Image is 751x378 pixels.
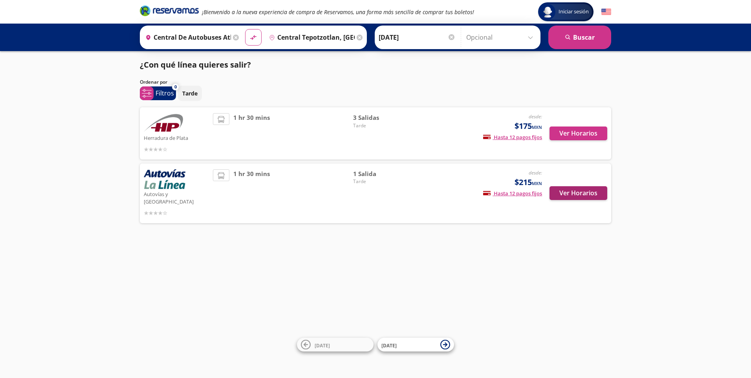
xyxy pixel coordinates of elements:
[548,26,611,49] button: Buscar
[142,28,231,47] input: Buscar Origen
[466,28,537,47] input: Opcional
[353,169,408,178] span: 1 Salida
[532,180,542,186] small: MXN
[377,338,454,352] button: [DATE]
[483,134,542,141] span: Hasta 12 pagos fijos
[182,89,198,97] p: Tarde
[515,120,542,132] span: $175
[353,113,408,122] span: 3 Salidas
[550,186,607,200] button: Ver Horarios
[529,113,542,120] em: desde:
[529,169,542,176] em: desde:
[178,86,202,101] button: Tarde
[297,338,374,352] button: [DATE]
[140,79,167,86] p: Ordenar por
[202,8,474,16] em: ¡Bienvenido a la nueva experiencia de compra de Reservamos, una forma más sencilla de comprar tus...
[144,113,183,133] img: Herradura de Plata
[601,7,611,17] button: English
[233,169,270,217] span: 1 hr 30 mins
[140,5,199,19] a: Brand Logo
[381,342,397,349] span: [DATE]
[233,113,270,154] span: 1 hr 30 mins
[353,178,408,185] span: Tarde
[140,86,176,100] button: 0Filtros
[266,28,355,47] input: Buscar Destino
[555,8,592,16] span: Iniciar sesión
[353,122,408,129] span: Tarde
[550,127,607,140] button: Ver Horarios
[140,5,199,17] i: Brand Logo
[140,59,251,71] p: ¿Con qué línea quieres salir?
[315,342,330,349] span: [DATE]
[174,84,177,90] span: 0
[483,190,542,197] span: Hasta 12 pagos fijos
[156,88,174,98] p: Filtros
[379,28,456,47] input: Elegir Fecha
[144,133,209,142] p: Herradura de Plata
[515,176,542,188] span: $215
[144,169,185,189] img: Autovías y La Línea
[144,189,209,206] p: Autovías y [GEOGRAPHIC_DATA]
[532,124,542,130] small: MXN
[705,332,743,370] iframe: Messagebird Livechat Widget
